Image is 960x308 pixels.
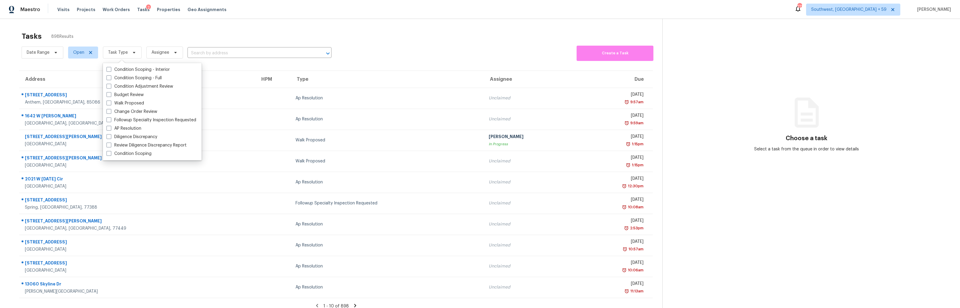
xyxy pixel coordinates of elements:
img: Overdue Alarm Icon [624,225,629,231]
div: [STREET_ADDRESS] [25,239,250,246]
span: Assignee [151,50,169,56]
div: [STREET_ADDRESS] [25,260,250,267]
span: Geo Assignments [187,7,226,13]
div: [GEOGRAPHIC_DATA] [25,162,250,168]
div: 771 [797,4,802,10]
img: Overdue Alarm Icon [626,162,631,168]
div: 10:08am [627,204,643,210]
div: Unclaimed [489,263,573,269]
div: [STREET_ADDRESS] [25,92,250,99]
img: Overdue Alarm Icon [622,204,627,210]
div: Followup Specialty Inspection Requested [295,200,479,206]
div: [DATE] [582,176,643,183]
span: Southwest, [GEOGRAPHIC_DATA] + 59 [811,7,886,13]
div: Unclaimed [489,116,573,122]
div: [DATE] [582,134,643,141]
label: Review Diligence Discrepancy Report [106,142,187,148]
div: 10:57am [627,246,643,252]
label: Walk Proposed [106,100,144,106]
span: Create a Task [580,50,650,57]
div: Unclaimed [489,158,573,164]
label: Followup Specialty Inspection Requested [106,117,196,123]
label: AP Resolution [106,125,141,131]
img: Overdue Alarm Icon [624,288,629,294]
div: [STREET_ADDRESS] [25,197,250,204]
span: [PERSON_NAME] [915,7,951,13]
button: Create a Task [577,46,653,61]
span: Open [73,50,84,56]
div: 2:53pm [629,225,643,231]
span: Task Type [108,50,128,56]
div: 1:15pm [631,141,643,147]
label: Condition Scoping - Interior [106,67,170,73]
h2: Tasks [22,33,42,39]
div: 1:15pm [631,162,643,168]
img: Overdue Alarm Icon [622,246,627,252]
th: Assignee [484,71,577,88]
span: Tasks [137,8,150,12]
th: Address [19,71,255,88]
input: Search by address [187,49,315,58]
span: Work Orders [103,7,130,13]
div: [DATE] [582,218,643,225]
div: [DATE] [582,155,643,162]
img: Overdue Alarm Icon [622,183,627,189]
img: Overdue Alarm Icon [624,99,629,105]
div: Unclaimed [489,242,573,248]
div: Unclaimed [489,179,573,185]
img: Overdue Alarm Icon [624,120,629,126]
div: Spring, [GEOGRAPHIC_DATA], 77388 [25,204,250,210]
span: Projects [77,7,95,13]
div: Walk Proposed [295,137,479,143]
label: Change Order Review [106,109,157,115]
div: [DATE] [582,239,643,246]
div: Ap Resolution [295,263,479,269]
label: Condition Scoping - Full [106,75,162,81]
div: [STREET_ADDRESS][PERSON_NAME] [25,134,250,141]
label: Budget Review [106,92,144,98]
label: Condition Scoping [106,151,151,157]
span: Visits [57,7,70,13]
label: Diligence Discrepancy [106,134,157,140]
div: Unclaimed [489,200,573,206]
span: Maestro [20,7,40,13]
div: Anthem, [GEOGRAPHIC_DATA], 85086 [25,99,250,105]
div: 2 [146,5,151,11]
div: 12:30pm [627,183,643,189]
div: [DATE] [582,113,643,120]
div: [DATE] [582,281,643,288]
div: Unclaimed [489,95,573,101]
button: Open [324,49,332,58]
div: Select a task from the queue in order to view details [735,146,879,152]
div: [PERSON_NAME] [489,134,573,141]
label: Condition Adjustment Review [106,83,173,89]
h3: Choose a task [786,135,827,141]
div: Ap Resolution [295,179,479,185]
div: [DATE] [582,197,643,204]
div: Ap Resolution [295,284,479,290]
div: [GEOGRAPHIC_DATA], [GEOGRAPHIC_DATA], 77449 [25,225,250,231]
div: [STREET_ADDRESS][PERSON_NAME] [25,155,250,162]
img: Overdue Alarm Icon [622,267,627,273]
div: 10:06am [627,267,643,273]
th: Type [291,71,484,88]
div: [GEOGRAPHIC_DATA] [25,141,250,147]
th: HPM [255,71,291,88]
div: [PERSON_NAME][GEOGRAPHIC_DATA] [25,288,250,294]
div: Unclaimed [489,221,573,227]
div: [DATE] [582,260,643,267]
div: [GEOGRAPHIC_DATA] [25,246,250,252]
div: 13060 Skyline Dr [25,281,250,288]
div: 1642 W [PERSON_NAME] [25,113,250,120]
div: Ap Resolution [295,95,479,101]
div: [GEOGRAPHIC_DATA] [25,267,250,273]
div: 11:13am [629,288,643,294]
div: [DATE] [582,92,643,99]
div: 9:57am [629,99,643,105]
div: 9:59am [629,120,643,126]
img: Overdue Alarm Icon [626,141,631,147]
div: Ap Resolution [295,221,479,227]
span: Properties [157,7,180,13]
div: [GEOGRAPHIC_DATA] [25,183,250,189]
th: Due [577,71,653,88]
